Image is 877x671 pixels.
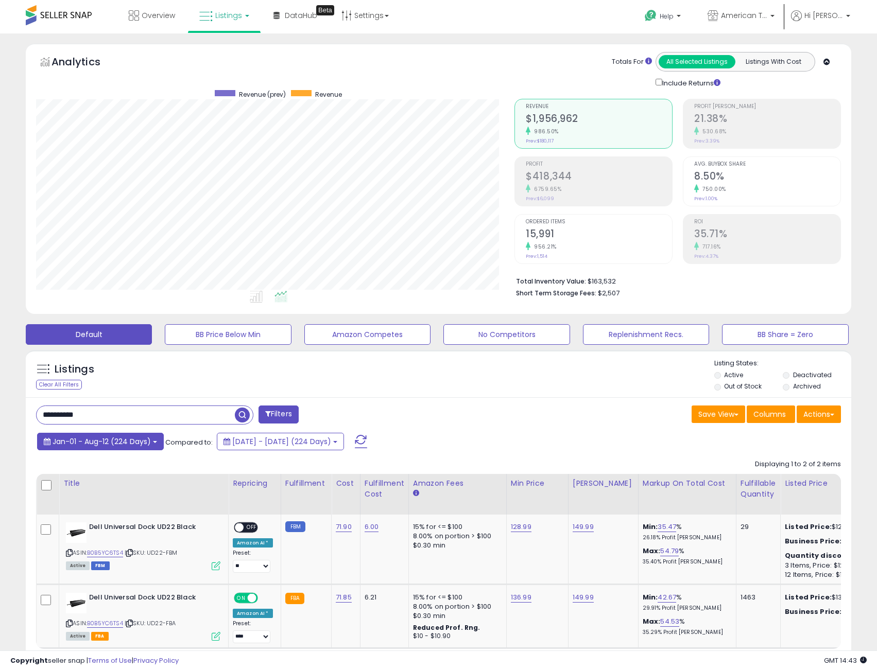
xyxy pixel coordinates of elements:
b: Min: [643,592,658,602]
span: Help [660,12,674,21]
small: Prev: $180,117 [526,138,554,144]
button: Columns [747,405,795,423]
h2: $418,344 [526,170,672,184]
small: 750.00% [699,185,726,193]
a: Privacy Policy [133,656,179,665]
b: Business Price: [785,607,841,616]
span: All listings currently available for purchase on Amazon [66,561,90,570]
span: ROI [694,219,840,225]
span: Listings [215,10,242,21]
span: $2,507 [598,288,620,298]
button: BB Share = Zero [722,324,848,345]
label: Out of Stock [724,382,762,391]
b: Dell Universal Dock UD22 Black [89,522,214,535]
div: [PERSON_NAME] [573,478,634,489]
div: 1463 [741,593,772,602]
div: $137.41 [785,593,870,602]
div: 8.00% on portion > $100 [413,602,498,611]
small: 986.50% [530,128,559,135]
div: Amazon Fees [413,478,502,489]
h5: Listings [55,362,94,377]
button: No Competitors [443,324,570,345]
b: Min: [643,522,658,532]
small: Amazon Fees. [413,489,419,498]
h2: 8.50% [694,170,840,184]
button: Jan-01 - Aug-12 (224 Days) [37,433,164,450]
span: Overview [142,10,175,21]
div: 12 Items, Price: $125.62 [785,570,870,579]
div: % [643,546,728,566]
div: 3 Items, Price: $126.91 [785,561,870,570]
span: Compared to: [165,437,213,447]
div: % [643,593,728,612]
div: $129.99 [785,522,870,532]
span: | SKU: UD22-FBM [125,549,178,557]
a: B0B5YC6TS4 [87,619,123,628]
div: Min Price [511,478,564,489]
button: Save View [692,405,745,423]
a: 128.99 [511,522,531,532]
span: DataHub [285,10,317,21]
p: 29.91% Profit [PERSON_NAME] [643,605,728,612]
a: 71.85 [336,592,352,603]
p: Listing States: [714,359,851,368]
div: Amazon AI * [233,609,273,618]
b: Listed Price: [785,522,832,532]
small: Prev: 3.39% [694,138,719,144]
div: % [643,617,728,636]
label: Deactivated [793,370,832,379]
div: Fulfillment [285,478,327,489]
th: The percentage added to the cost of goods (COGS) that forms the calculator for Min & Max prices. [638,474,736,515]
h2: 35.71% [694,228,840,242]
div: Fulfillable Quantity [741,478,776,500]
h5: Analytics [51,55,121,72]
a: 149.99 [573,522,594,532]
a: Terms of Use [88,656,132,665]
p: 35.40% Profit [PERSON_NAME] [643,558,728,566]
small: Prev: 1,514 [526,253,547,259]
span: American Telecom Headquarters [721,10,767,21]
span: Columns [753,409,786,419]
b: Total Inventory Value: [516,277,586,286]
span: Jan-01 - Aug-12 (224 Days) [53,436,151,447]
b: Short Term Storage Fees: [516,289,596,297]
span: Profit [PERSON_NAME] [694,104,840,110]
b: Max: [643,616,661,626]
a: 54.79 [660,546,679,556]
a: 35.47 [658,522,676,532]
button: [DATE] - [DATE] (224 Days) [217,433,344,450]
b: Max: [643,546,661,556]
span: Revenue (prev) [239,90,286,99]
small: FBA [285,593,304,604]
small: 6759.65% [530,185,561,193]
small: Prev: $6,099 [526,196,554,202]
p: 35.29% Profit [PERSON_NAME] [643,629,728,636]
span: All listings currently available for purchase on Amazon [66,632,90,641]
div: 29 [741,522,772,532]
div: Preset: [233,620,273,643]
span: OFF [256,594,273,603]
div: $129.5 [785,537,870,546]
small: 956.21% [530,243,557,251]
h2: 21.38% [694,113,840,127]
i: Get Help [644,9,657,22]
b: Listed Price: [785,592,832,602]
div: $136.99 [785,607,870,616]
span: Revenue [315,90,342,99]
label: Archived [793,382,821,391]
button: Actions [797,405,841,423]
small: Prev: 1.00% [694,196,717,202]
span: ON [235,594,248,603]
div: Markup on Total Cost [643,478,732,489]
button: BB Price Below Min [165,324,291,345]
h2: $1,956,962 [526,113,672,127]
span: OFF [244,523,260,532]
span: Revenue [526,104,672,110]
div: Fulfillment Cost [365,478,404,500]
a: 54.53 [660,616,679,627]
b: Quantity discounts [785,551,859,560]
div: 8.00% on portion > $100 [413,532,498,541]
div: Amazon AI * [233,538,273,548]
div: Include Returns [648,77,733,89]
span: [DATE] - [DATE] (224 Days) [232,436,331,447]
